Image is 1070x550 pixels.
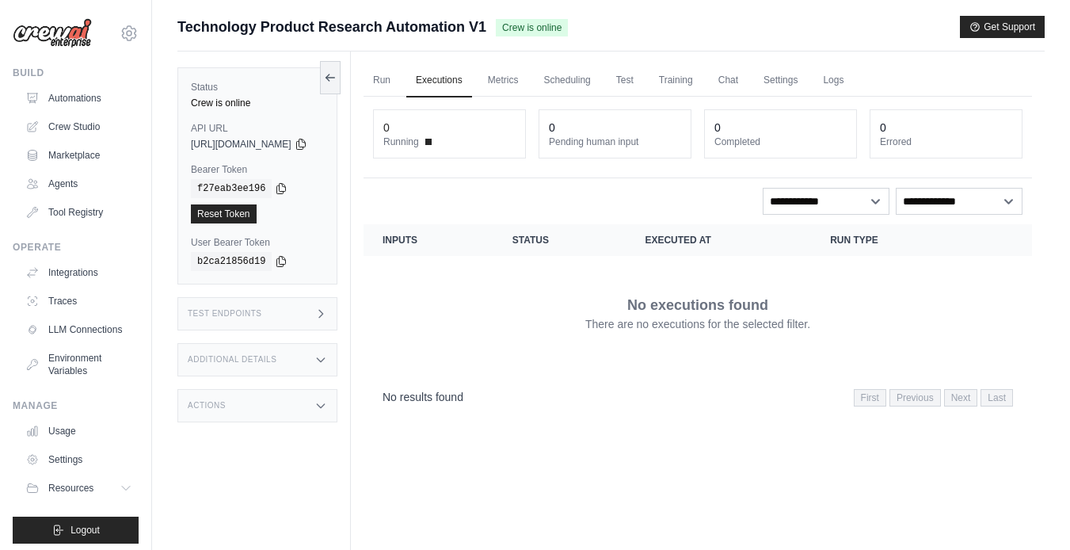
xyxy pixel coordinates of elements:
a: Executions [406,64,472,97]
a: Training [649,64,703,97]
a: Tool Registry [19,200,139,225]
span: First [854,389,886,407]
div: 0 [549,120,555,136]
a: Scheduling [534,64,600,97]
label: Bearer Token [191,163,324,176]
nav: Pagination [854,389,1013,407]
span: Technology Product Research Automation V1 [177,16,486,38]
label: User Bearer Token [191,236,324,249]
img: Logo [13,18,92,48]
div: Crew is online [191,97,324,109]
a: Reset Token [191,204,257,223]
a: Test [607,64,643,97]
a: Environment Variables [19,346,139,384]
th: Executed at [626,224,811,256]
dt: Errored [880,136,1012,148]
p: No executions found [627,294,768,316]
span: Logout [70,524,100,537]
span: Next [944,389,978,407]
a: Chat [709,64,748,97]
dt: Completed [714,136,847,148]
th: Status [493,224,626,256]
a: Settings [19,447,139,472]
h3: Test Endpoints [188,309,262,319]
a: Metrics [478,64,528,97]
a: Marketplace [19,143,139,168]
p: There are no executions for the selected filter. [585,316,810,332]
section: Crew executions table [364,224,1032,417]
a: Agents [19,171,139,197]
a: Crew Studio [19,114,139,139]
h3: Additional Details [188,355,276,365]
a: Run [364,64,400,97]
div: 0 [880,120,886,136]
div: Manage [13,399,139,412]
span: Last [981,389,1013,407]
a: Logs [813,64,853,97]
th: Run Type [811,224,964,256]
code: b2ca21856d19 [191,252,272,271]
span: [URL][DOMAIN_NAME] [191,138,291,151]
button: Get Support [960,16,1045,38]
label: Status [191,81,324,94]
div: 0 [714,120,721,136]
button: Logout [13,517,139,544]
span: Previous [889,389,941,407]
a: Automations [19,86,139,111]
h3: Actions [188,401,226,411]
p: No results found [383,389,463,405]
th: Inputs [364,224,493,256]
a: Traces [19,288,139,314]
div: Build [13,67,139,79]
span: Running [383,136,419,148]
span: Crew is online [496,19,568,36]
div: 0 [383,120,390,136]
a: LLM Connections [19,317,139,342]
button: Resources [19,476,139,501]
div: Operate [13,241,139,254]
a: Integrations [19,260,139,285]
span: Resources [48,482,93,495]
a: Usage [19,418,139,444]
code: f27eab3ee196 [191,179,272,198]
a: Settings [754,64,807,97]
nav: Pagination [364,376,1032,417]
dt: Pending human input [549,136,681,148]
label: API URL [191,122,324,135]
